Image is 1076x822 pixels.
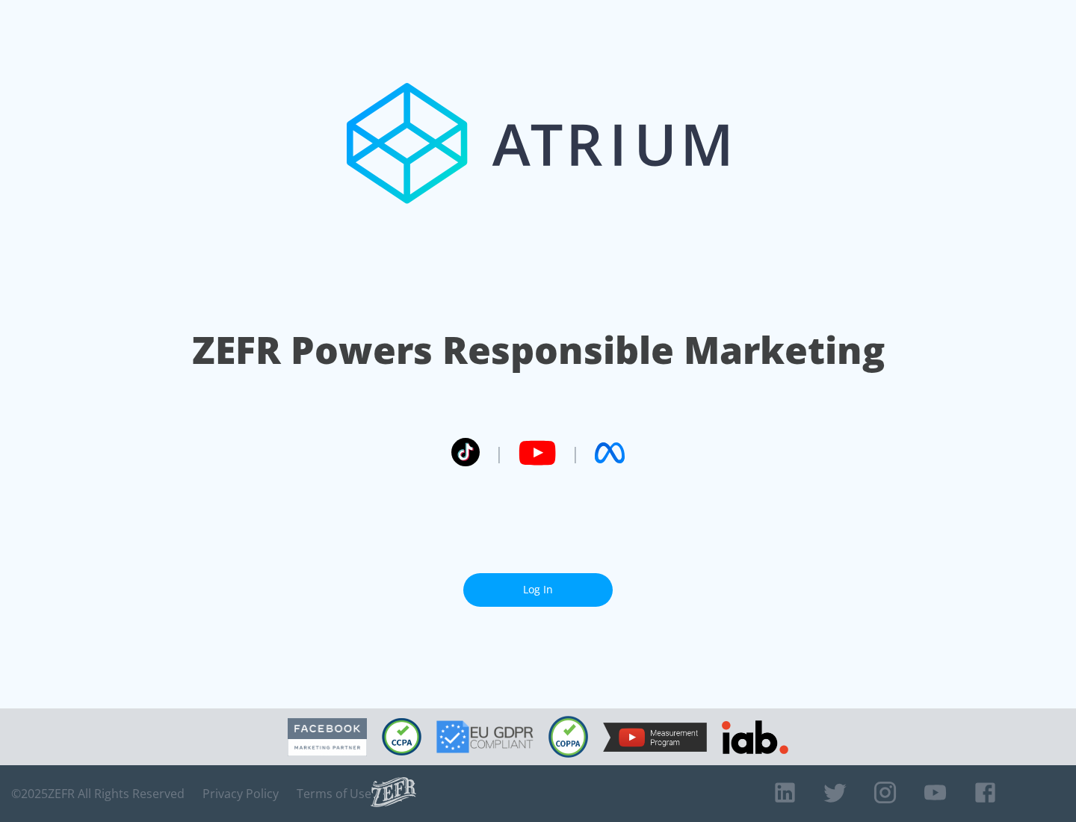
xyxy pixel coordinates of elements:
img: CCPA Compliant [382,718,421,755]
img: YouTube Measurement Program [603,723,707,752]
a: Privacy Policy [202,786,279,801]
img: COPPA Compliant [548,716,588,758]
a: Terms of Use [297,786,371,801]
span: | [495,442,504,464]
img: Facebook Marketing Partner [288,718,367,756]
h1: ZEFR Powers Responsible Marketing [192,324,885,376]
img: GDPR Compliant [436,720,534,753]
span: | [571,442,580,464]
span: © 2025 ZEFR All Rights Reserved [11,786,185,801]
img: IAB [722,720,788,754]
a: Log In [463,573,613,607]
